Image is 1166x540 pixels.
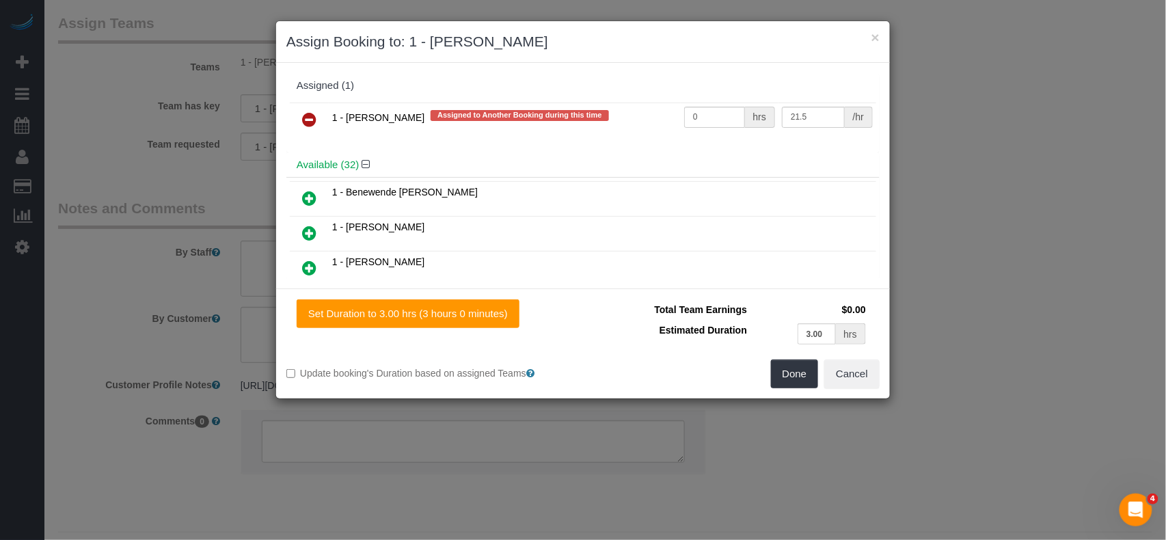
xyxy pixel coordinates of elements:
span: 1 - [PERSON_NAME] [332,221,424,232]
span: 4 [1148,494,1158,504]
div: hrs [836,323,866,345]
h4: Available (32) [297,159,869,171]
span: Estimated Duration [660,325,747,336]
td: $0.00 [750,299,869,320]
button: Done [771,360,819,388]
button: × [871,30,880,44]
h3: Assign Booking to: 1 - [PERSON_NAME] [286,31,880,52]
iframe: Intercom live chat [1120,494,1152,526]
span: 1 - [PERSON_NAME] [332,256,424,267]
td: Total Team Earnings [593,299,750,320]
label: Update booking's Duration based on assigned Teams [286,366,573,380]
div: Assigned (1) [297,80,869,92]
div: hrs [745,107,775,128]
button: Set Duration to 3.00 hrs (3 hours 0 minutes) [297,299,519,328]
span: 1 - [PERSON_NAME] [332,112,424,123]
span: Assigned to Another Booking during this time [431,110,608,121]
div: /hr [845,107,873,128]
span: 1 - Benewende [PERSON_NAME] [332,187,478,198]
button: Cancel [824,360,880,388]
input: Update booking's Duration based on assigned Teams [286,369,295,378]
